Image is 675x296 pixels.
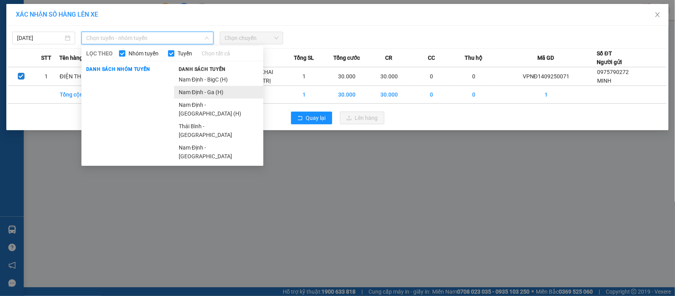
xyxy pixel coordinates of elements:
[17,34,63,42] input: 14/09/2025
[283,67,325,86] td: 1
[202,49,230,58] a: Chọn tất cả
[465,53,483,62] span: Thu hộ
[59,86,102,104] td: Tổng cộng
[647,4,669,26] button: Close
[495,86,597,104] td: 1
[225,32,278,44] span: Chọn chuyến
[453,86,495,104] td: 0
[204,36,209,40] span: down
[325,67,368,86] td: 30.000
[59,67,102,86] td: ĐIỆN THOẠI
[59,53,83,62] span: Tên hàng
[453,67,495,86] td: 0
[410,67,453,86] td: 0
[410,86,453,104] td: 0
[654,11,661,18] span: close
[174,141,263,163] li: Nam Định - [GEOGRAPHIC_DATA]
[368,67,410,86] td: 30.000
[16,11,98,18] span: XÁC NHẬN SỐ HÀNG LÊN XE
[291,112,332,124] button: rollbackQuay lại
[333,53,360,62] span: Tổng cước
[174,120,263,141] li: Thái Bình - [GEOGRAPHIC_DATA]
[174,49,195,58] span: Tuyến
[340,112,384,124] button: uploadLên hàng
[325,86,368,104] td: 30.000
[174,99,263,120] li: Nam Định - [GEOGRAPHIC_DATA] (H)
[368,86,410,104] td: 30.000
[174,86,263,99] li: Nam Định - Ga (H)
[74,19,331,29] li: Số 10 ngõ 15 Ngọc Hồi, Q.[PERSON_NAME], [GEOGRAPHIC_DATA]
[86,32,209,44] span: Chọn tuyến - nhóm tuyến
[10,57,118,84] b: GỬI : VP [GEOGRAPHIC_DATA]
[74,29,331,39] li: Hotline: 19001155
[294,53,314,62] span: Tổng SL
[41,53,51,62] span: STT
[125,49,162,58] span: Nhóm tuyến
[283,86,325,104] td: 1
[386,53,393,62] span: CR
[81,66,155,73] span: Danh sách nhóm tuyến
[297,115,303,121] span: rollback
[34,67,59,86] td: 1
[10,10,49,49] img: logo.jpg
[306,114,326,122] span: Quay lại
[597,69,629,75] span: 0975790272
[495,67,597,86] td: VPNĐ1409250071
[174,66,231,73] span: Danh sách tuyến
[597,49,622,66] div: Số ĐT Người gửi
[86,49,113,58] span: LỌC THEO
[428,53,435,62] span: CC
[174,73,263,86] li: Nam Định - BigC (H)
[538,53,554,62] span: Mã GD
[597,78,612,84] span: MINH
